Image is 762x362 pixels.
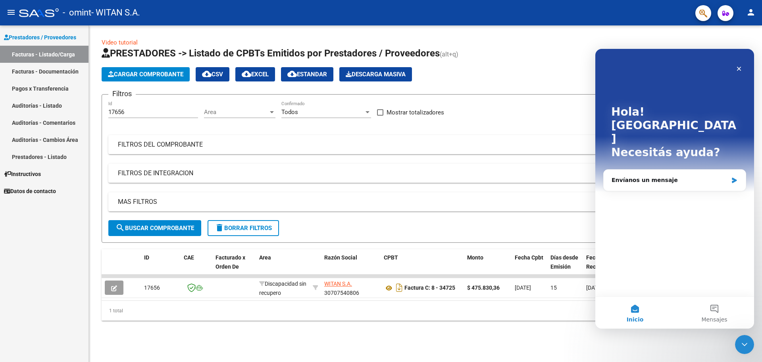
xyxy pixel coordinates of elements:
[512,249,547,284] datatable-header-cell: Fecha Cpbt
[550,285,557,291] span: 15
[515,285,531,291] span: [DATE]
[586,285,602,291] span: [DATE]
[394,281,404,294] i: Descargar documento
[6,8,16,17] mat-icon: menu
[204,108,268,116] span: Area
[550,254,578,270] span: Días desde Emisión
[212,249,256,284] datatable-header-cell: Facturado x Orden De
[440,50,458,58] span: (alt+q)
[384,254,398,261] span: CPBT
[115,225,194,232] span: Buscar Comprobante
[108,192,743,211] mat-expansion-panel-header: MAS FILTROS
[208,220,279,236] button: Borrar Filtros
[102,67,190,81] button: Cargar Comprobante
[324,281,352,287] span: WITAN S.A.
[467,285,500,291] strong: $ 475.830,36
[339,67,412,81] button: Descarga Masiva
[216,254,245,270] span: Facturado x Orden De
[63,4,91,21] span: - omint
[321,249,381,284] datatable-header-cell: Razón Social
[259,254,271,261] span: Area
[256,249,310,284] datatable-header-cell: Area
[102,301,749,321] div: 1 total
[387,108,444,117] span: Mostrar totalizadores
[464,249,512,284] datatable-header-cell: Monto
[4,187,56,196] span: Datos de contacto
[404,285,455,291] strong: Factura C: 8 - 34725
[595,49,754,329] iframe: Intercom live chat
[118,197,724,206] mat-panel-title: MAS FILTROS
[181,249,212,284] datatable-header-cell: CAE
[259,281,306,296] span: Discapacidad sin recupero
[108,164,743,183] mat-expansion-panel-header: FILTROS DE INTEGRACION
[324,279,377,296] div: 30707540806
[735,335,754,354] iframe: Intercom live chat
[4,170,41,178] span: Instructivos
[381,249,464,284] datatable-header-cell: CPBT
[467,254,483,261] span: Monto
[108,220,201,236] button: Buscar Comprobante
[184,254,194,261] span: CAE
[141,249,181,284] datatable-header-cell: ID
[547,249,583,284] datatable-header-cell: Días desde Emisión
[287,71,327,78] span: Estandar
[144,254,149,261] span: ID
[108,71,183,78] span: Cargar Comprobante
[108,88,136,99] h3: Filtros
[215,225,272,232] span: Borrar Filtros
[118,169,724,178] mat-panel-title: FILTROS DE INTEGRACION
[339,67,412,81] app-download-masive: Descarga masiva de comprobantes (adjuntos)
[281,108,298,116] span: Todos
[202,71,223,78] span: CSV
[4,33,76,42] span: Prestadores / Proveedores
[583,249,619,284] datatable-header-cell: Fecha Recibido
[196,67,229,81] button: CSV
[287,69,297,79] mat-icon: cloud_download
[242,71,269,78] span: EXCEL
[102,39,138,46] a: Video tutorial
[242,69,251,79] mat-icon: cloud_download
[586,254,608,270] span: Fecha Recibido
[746,8,756,17] mat-icon: person
[144,285,160,291] span: 17656
[118,140,724,149] mat-panel-title: FILTROS DEL COMPROBANTE
[324,254,357,261] span: Razón Social
[108,135,743,154] mat-expansion-panel-header: FILTROS DEL COMPROBANTE
[235,67,275,81] button: EXCEL
[115,223,125,232] mat-icon: search
[215,223,224,232] mat-icon: delete
[346,71,406,78] span: Descarga Masiva
[102,48,440,59] span: PRESTADORES -> Listado de CPBTs Emitidos por Prestadores / Proveedores
[202,69,212,79] mat-icon: cloud_download
[515,254,543,261] span: Fecha Cpbt
[91,4,140,21] span: - WITAN S.A.
[281,67,333,81] button: Estandar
